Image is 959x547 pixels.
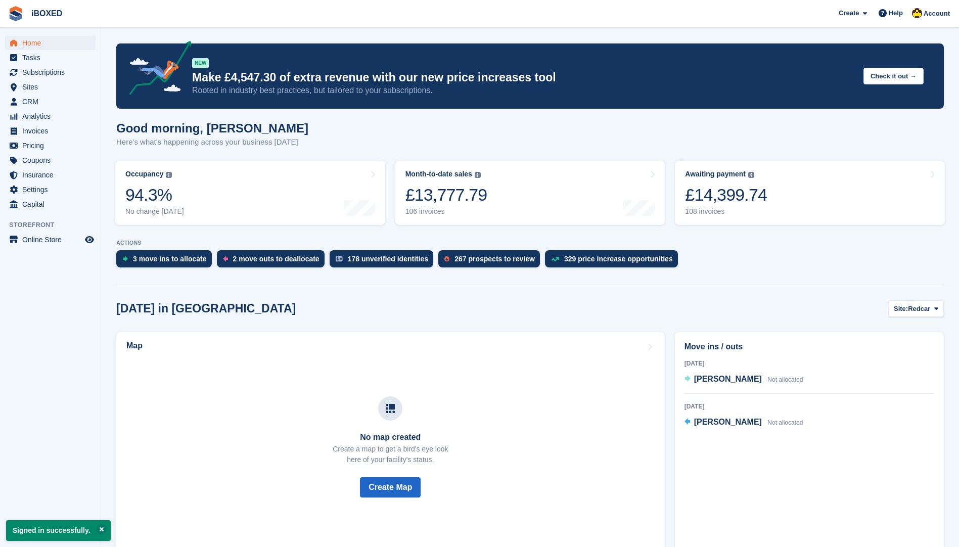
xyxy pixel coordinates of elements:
span: [PERSON_NAME] [694,375,762,383]
a: 329 price increase opportunities [545,250,683,272]
div: Awaiting payment [685,170,746,178]
a: 2 move outs to deallocate [217,250,330,272]
a: Preview store [83,234,96,246]
h2: Move ins / outs [684,341,934,353]
a: 3 move ins to allocate [116,250,217,272]
span: Invoices [22,124,83,138]
div: [DATE] [684,402,934,411]
span: Storefront [9,220,101,230]
button: Create Map [360,477,421,497]
span: CRM [22,95,83,109]
div: [DATE] [684,359,934,368]
div: 267 prospects to review [454,255,535,263]
img: map-icn-33ee37083ee616e46c38cad1a60f524a97daa1e2b2c8c0bc3eb3415660979fc1.svg [386,404,395,413]
span: Not allocated [767,419,803,426]
div: 94.3% [125,185,184,205]
span: Redcar [908,304,930,314]
div: £13,777.79 [405,185,487,205]
a: menu [5,36,96,50]
span: Capital [22,197,83,211]
a: Awaiting payment £14,399.74 108 invoices [675,161,945,225]
h2: [DATE] in [GEOGRAPHIC_DATA] [116,302,296,315]
span: Site: [894,304,908,314]
a: menu [5,139,96,153]
h2: Map [126,341,143,350]
button: Site: Redcar [888,300,944,317]
span: Subscriptions [22,65,83,79]
h1: Good morning, [PERSON_NAME] [116,121,308,135]
p: Rooted in industry best practices, but tailored to your subscriptions. [192,85,855,96]
p: Create a map to get a bird's eye look here of your facility's status. [333,444,448,465]
p: Signed in successfully. [6,520,111,541]
div: 178 unverified identities [348,255,429,263]
a: menu [5,95,96,109]
div: No change [DATE] [125,207,184,216]
div: 2 move outs to deallocate [233,255,319,263]
span: Home [22,36,83,50]
div: 108 invoices [685,207,767,216]
span: Insurance [22,168,83,182]
div: Month-to-date sales [405,170,472,178]
span: Settings [22,183,83,197]
a: iBOXED [27,5,66,22]
img: stora-icon-8386f47178a22dfd0bd8f6a31ec36ba5ce8667c1dd55bd0f319d3a0aa187defe.svg [8,6,23,21]
span: Not allocated [767,376,803,383]
img: prospect-51fa495bee0391a8d652442698ab0144808aea92771e9ea1ae160a38d050c398.svg [444,256,449,262]
a: Month-to-date sales £13,777.79 106 invoices [395,161,665,225]
span: Create [839,8,859,18]
img: icon-info-grey-7440780725fd019a000dd9b08b2336e03edf1995a4989e88bcd33f0948082b44.svg [166,172,172,178]
span: Help [889,8,903,18]
span: [PERSON_NAME] [694,418,762,426]
span: Pricing [22,139,83,153]
img: price_increase_opportunities-93ffe204e8149a01c8c9dc8f82e8f89637d9d84a8eef4429ea346261dce0b2c0.svg [551,257,559,261]
a: menu [5,197,96,211]
div: 106 invoices [405,207,487,216]
a: 178 unverified identities [330,250,439,272]
span: Online Store [22,233,83,247]
img: icon-info-grey-7440780725fd019a000dd9b08b2336e03edf1995a4989e88bcd33f0948082b44.svg [475,172,481,178]
a: Occupancy 94.3% No change [DATE] [115,161,385,225]
a: menu [5,80,96,94]
div: 329 price increase opportunities [564,255,673,263]
a: menu [5,51,96,65]
a: menu [5,65,96,79]
a: menu [5,153,96,167]
span: Coupons [22,153,83,167]
a: [PERSON_NAME] Not allocated [684,373,803,386]
p: ACTIONS [116,240,944,246]
img: verify_identity-adf6edd0f0f0b5bbfe63781bf79b02c33cf7c696d77639b501bdc392416b5a36.svg [336,256,343,262]
a: [PERSON_NAME] Not allocated [684,416,803,429]
img: move_ins_to_allocate_icon-fdf77a2bb77ea45bf5b3d319d69a93e2d87916cf1d5bf7949dd705db3b84f3ca.svg [122,256,128,262]
img: price-adjustments-announcement-icon-8257ccfd72463d97f412b2fc003d46551f7dbcb40ab6d574587a9cd5c0d94... [121,41,192,99]
span: Tasks [22,51,83,65]
a: menu [5,124,96,138]
span: Sites [22,80,83,94]
a: 267 prospects to review [438,250,545,272]
img: Katie Brown [912,8,922,18]
p: Make £4,547.30 of extra revenue with our new price increases tool [192,70,855,85]
img: move_outs_to_deallocate_icon-f764333ba52eb49d3ac5e1228854f67142a1ed5810a6f6cc68b1a99e826820c5.svg [223,256,228,262]
div: £14,399.74 [685,185,767,205]
button: Check it out → [863,68,924,84]
div: Occupancy [125,170,163,178]
div: 3 move ins to allocate [133,255,207,263]
a: menu [5,168,96,182]
a: menu [5,109,96,123]
h3: No map created [333,433,448,442]
a: menu [5,183,96,197]
div: NEW [192,58,209,68]
span: Analytics [22,109,83,123]
span: Account [924,9,950,19]
img: icon-info-grey-7440780725fd019a000dd9b08b2336e03edf1995a4989e88bcd33f0948082b44.svg [748,172,754,178]
p: Here's what's happening across your business [DATE] [116,136,308,148]
a: menu [5,233,96,247]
